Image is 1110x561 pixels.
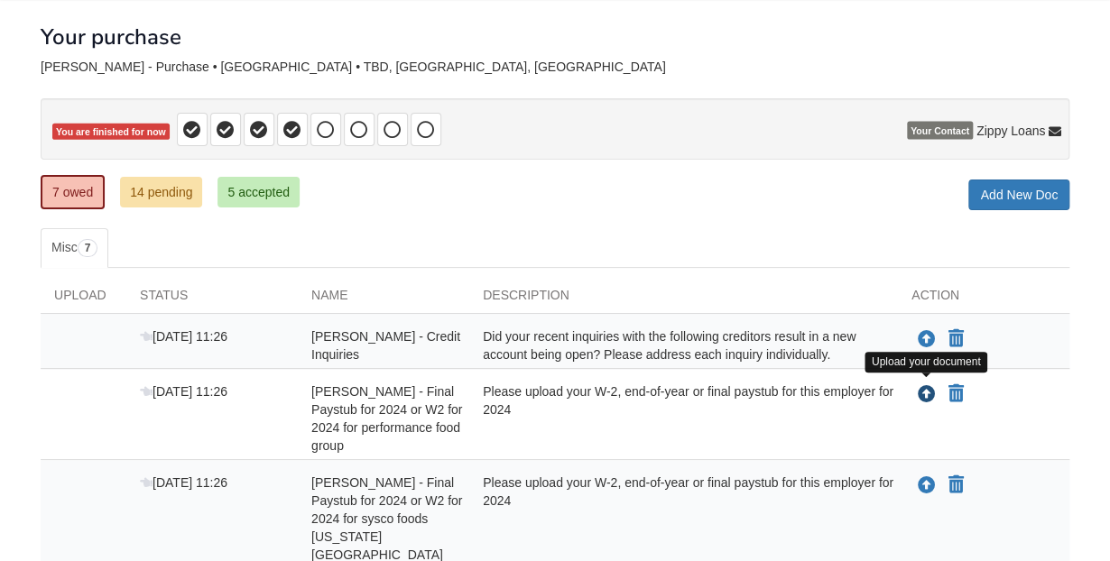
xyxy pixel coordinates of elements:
[311,384,462,453] span: [PERSON_NAME] - Final Paystub for 2024 or W2 for 2024 for performance food group
[41,228,108,268] a: Misc
[469,286,898,313] div: Description
[968,179,1069,210] a: Add New Doc
[140,384,227,399] span: [DATE] 11:26
[140,329,227,344] span: [DATE] 11:26
[311,329,460,362] span: [PERSON_NAME] - Credit Inquiries
[41,175,105,209] a: 7 owed
[120,177,202,207] a: 14 pending
[898,286,1069,313] div: Action
[865,352,988,372] div: Upload your document
[947,383,966,405] button: Declare Dennis Arbaugh - Final Paystub for 2024 or W2 for 2024 for performance food group not app...
[947,474,966,496] button: Declare Dennis Arbaugh - Final Paystub for 2024 or W2 for 2024 for sysco foods kansas city not ap...
[78,239,98,257] span: 7
[52,124,170,141] span: You are finished for now
[469,327,898,363] div: Did your recent inquiries with the following creditors result in a new account being open? Please...
[916,327,938,351] button: Upload Dennis Arbaugh - Credit Inquiries
[916,474,938,497] button: Upload Dennis Arbaugh - Final Paystub for 2024 or W2 for 2024 for sysco foods kansas city
[916,382,938,406] button: Upload Dennis Arbaugh - Final Paystub for 2024 or W2 for 2024 for performance food group
[298,286,469,313] div: Name
[41,60,1069,75] div: [PERSON_NAME] - Purchase • [GEOGRAPHIC_DATA] • TBD, [GEOGRAPHIC_DATA], [GEOGRAPHIC_DATA]
[126,286,298,313] div: Status
[976,122,1045,140] span: Zippy Loans
[907,122,973,140] span: Your Contact
[217,177,300,207] a: 5 accepted
[41,286,126,313] div: Upload
[947,328,966,350] button: Declare Dennis Arbaugh - Credit Inquiries not applicable
[469,382,898,455] div: Please upload your W-2, end-of-year or final paystub for this employer for 2024
[140,475,227,490] span: [DATE] 11:26
[41,25,181,49] h1: Your purchase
